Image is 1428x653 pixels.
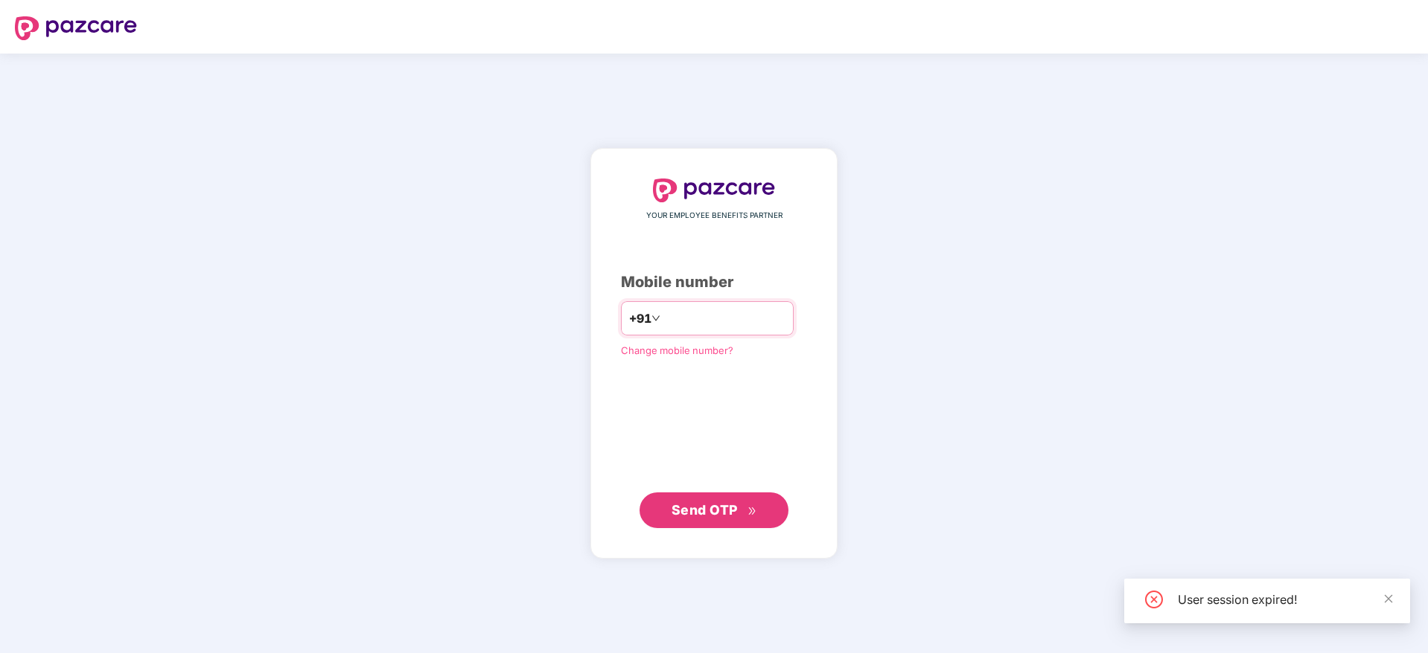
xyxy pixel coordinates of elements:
div: User session expired! [1178,591,1392,608]
img: logo [653,178,775,202]
span: close-circle [1145,591,1163,608]
span: double-right [748,506,757,516]
button: Send OTPdouble-right [640,492,788,528]
a: Change mobile number? [621,344,733,356]
span: down [651,314,660,323]
span: close [1383,594,1394,604]
span: +91 [629,309,651,328]
div: Mobile number [621,271,807,294]
span: YOUR EMPLOYEE BENEFITS PARTNER [646,210,782,222]
img: logo [15,16,137,40]
span: Send OTP [672,502,738,518]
